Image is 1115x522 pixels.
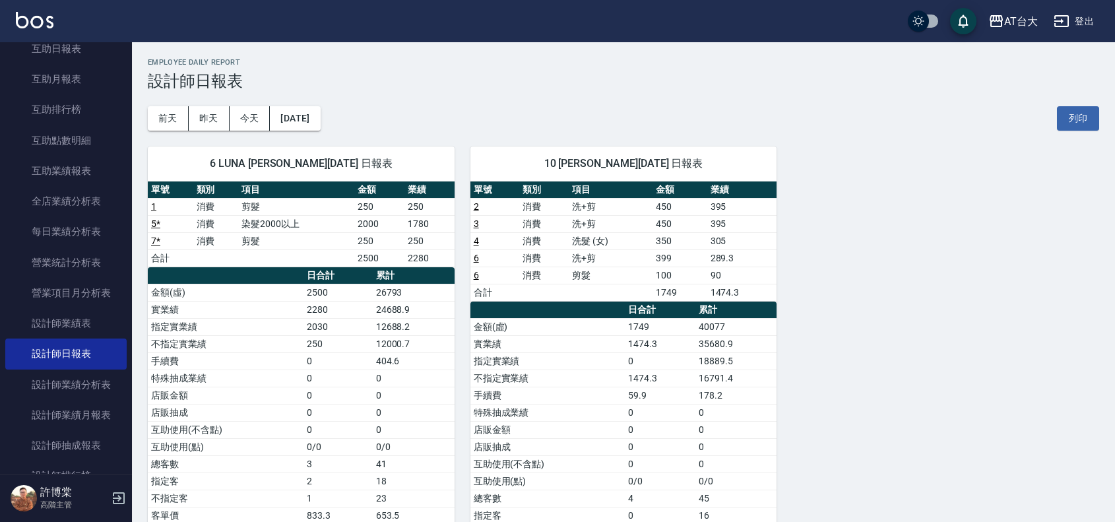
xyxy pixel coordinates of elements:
[983,8,1043,35] button: AT台大
[303,301,372,318] td: 2280
[373,404,455,421] td: 0
[5,64,127,94] a: 互助月報表
[474,201,479,212] a: 2
[653,232,707,249] td: 350
[238,232,354,249] td: 剪髮
[303,438,372,455] td: 0/0
[625,490,695,507] td: 4
[5,156,127,186] a: 互助業績報表
[189,106,230,131] button: 昨天
[695,335,777,352] td: 35680.9
[470,181,520,199] th: 單號
[707,232,777,249] td: 305
[695,438,777,455] td: 0
[40,486,108,499] h5: 許博棠
[470,387,625,404] td: 手續費
[5,34,127,64] a: 互助日報表
[625,455,695,473] td: 0
[625,473,695,490] td: 0/0
[519,215,569,232] td: 消費
[373,335,455,352] td: 12000.7
[695,404,777,421] td: 0
[303,284,372,301] td: 2500
[148,421,303,438] td: 互助使用(不含點)
[238,215,354,232] td: 染髮2000以上
[5,186,127,216] a: 全店業績分析表
[148,352,303,370] td: 手續費
[148,438,303,455] td: 互助使用(點)
[193,181,239,199] th: 類別
[470,284,520,301] td: 合計
[695,455,777,473] td: 0
[569,232,653,249] td: 洗髮 (女)
[470,404,625,421] td: 特殊抽成業績
[354,232,404,249] td: 250
[5,370,127,400] a: 設計師業績分析表
[303,370,372,387] td: 0
[303,387,372,404] td: 0
[230,106,271,131] button: 今天
[151,201,156,212] a: 1
[354,249,404,267] td: 2500
[519,267,569,284] td: 消費
[519,181,569,199] th: 類別
[373,455,455,473] td: 41
[148,490,303,507] td: 不指定客
[373,267,455,284] th: 累計
[303,318,372,335] td: 2030
[470,455,625,473] td: 互助使用(不含點)
[695,473,777,490] td: 0/0
[148,181,193,199] th: 單號
[148,387,303,404] td: 店販金額
[148,72,1099,90] h3: 設計師日報表
[5,125,127,156] a: 互助點數明細
[148,181,455,267] table: a dense table
[148,455,303,473] td: 總客數
[470,490,625,507] td: 總客數
[373,318,455,335] td: 12688.2
[695,421,777,438] td: 0
[354,198,404,215] td: 250
[303,404,372,421] td: 0
[148,58,1099,67] h2: Employee Daily Report
[707,215,777,232] td: 395
[474,270,479,280] a: 6
[164,157,439,170] span: 6 LUNA [PERSON_NAME][DATE] 日報表
[1057,106,1099,131] button: 列印
[625,318,695,335] td: 1749
[303,455,372,473] td: 3
[373,284,455,301] td: 26793
[1004,13,1038,30] div: AT台大
[470,421,625,438] td: 店販金額
[569,215,653,232] td: 洗+剪
[303,490,372,507] td: 1
[354,181,404,199] th: 金額
[373,421,455,438] td: 0
[373,473,455,490] td: 18
[373,301,455,318] td: 24688.9
[470,181,777,302] table: a dense table
[373,370,455,387] td: 0
[193,215,239,232] td: 消費
[950,8,976,34] button: save
[695,318,777,335] td: 40077
[303,352,372,370] td: 0
[5,461,127,491] a: 設計師排行榜
[238,198,354,215] td: 剪髮
[373,438,455,455] td: 0/0
[148,284,303,301] td: 金額(虛)
[569,249,653,267] td: 洗+剪
[1048,9,1099,34] button: 登出
[193,198,239,215] td: 消費
[148,473,303,490] td: 指定客
[625,302,695,319] th: 日合計
[11,485,37,511] img: Person
[470,352,625,370] td: 指定實業績
[5,94,127,125] a: 互助排行榜
[5,339,127,369] a: 設計師日報表
[653,181,707,199] th: 金額
[303,267,372,284] th: 日合計
[569,181,653,199] th: 項目
[303,473,372,490] td: 2
[5,430,127,461] a: 設計師抽成報表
